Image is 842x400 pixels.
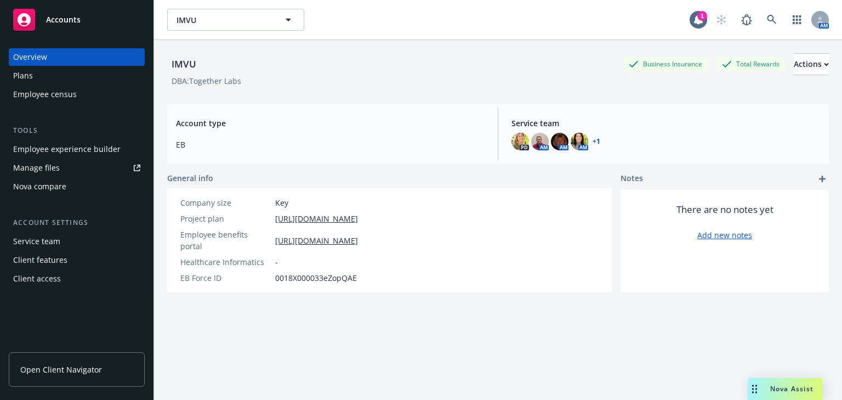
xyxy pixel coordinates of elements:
[9,233,145,250] a: Service team
[9,125,145,136] div: Tools
[9,140,145,158] a: Employee experience builder
[180,272,271,284] div: EB Force ID
[13,67,33,84] div: Plans
[511,117,820,129] span: Service team
[697,229,752,241] a: Add new notes
[167,9,304,31] button: IMVU
[13,270,61,288] div: Client access
[176,139,485,150] span: EB
[9,270,145,288] a: Client access
[710,9,732,31] a: Start snowing
[180,197,271,209] div: Company size
[177,14,271,26] span: IMVU
[794,53,829,75] button: Actions
[736,9,758,31] a: Report a Bug
[786,9,808,31] a: Switch app
[676,203,773,216] span: There are no notes yet
[621,172,643,185] span: Notes
[511,133,529,150] img: photo
[13,159,60,177] div: Manage files
[748,378,761,400] div: Drag to move
[816,172,829,185] a: add
[697,11,707,21] div: 1
[176,117,485,129] span: Account type
[20,364,102,375] span: Open Client Navigator
[9,159,145,177] a: Manage files
[571,133,588,150] img: photo
[9,48,145,66] a: Overview
[13,86,77,103] div: Employee census
[275,197,288,209] span: Key
[180,229,271,252] div: Employee benefits portal
[623,57,708,71] div: Business Insurance
[794,54,829,75] div: Actions
[13,48,47,66] div: Overview
[9,67,145,84] a: Plans
[13,251,67,269] div: Client features
[167,172,213,184] span: General info
[180,213,271,224] div: Project plan
[9,178,145,195] a: Nova compare
[531,133,549,150] img: photo
[275,235,358,246] a: [URL][DOMAIN_NAME]
[275,213,358,224] a: [URL][DOMAIN_NAME]
[180,256,271,268] div: Healthcare Informatics
[172,75,241,87] div: DBA: Together Labs
[9,251,145,269] a: Client features
[275,272,357,284] span: 0018X000033eZopQAE
[13,178,66,195] div: Nova compare
[551,133,568,150] img: photo
[275,256,278,268] span: -
[167,57,201,71] div: IMVU
[13,140,121,158] div: Employee experience builder
[716,57,785,71] div: Total Rewards
[593,138,600,145] a: +1
[761,9,783,31] a: Search
[9,4,145,35] a: Accounts
[13,233,60,250] div: Service team
[9,86,145,103] a: Employee census
[9,217,145,228] div: Account settings
[770,384,813,393] span: Nova Assist
[46,15,81,24] span: Accounts
[748,378,822,400] button: Nova Assist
